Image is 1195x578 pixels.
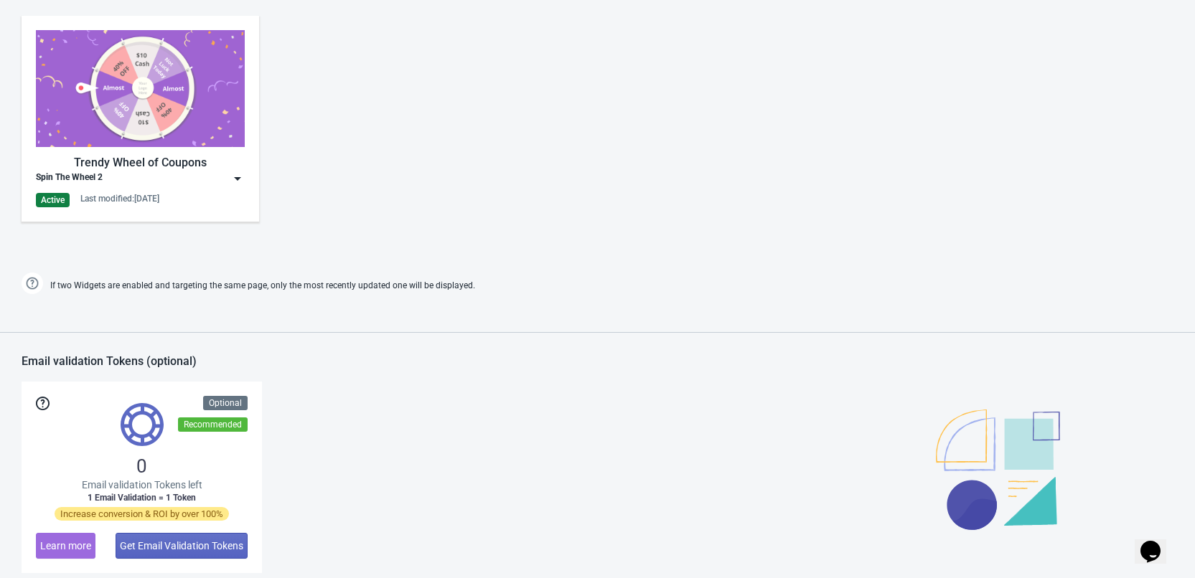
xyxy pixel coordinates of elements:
[40,540,91,551] span: Learn more
[121,403,164,446] img: tokens.svg
[82,478,202,492] span: Email validation Tokens left
[36,154,245,171] div: Trendy Wheel of Coupons
[22,273,43,294] img: help.png
[116,533,248,559] button: Get Email Validation Tokens
[55,507,229,521] span: Increase conversion & ROI by over 100%
[36,30,245,147] img: trendy_game.png
[203,396,248,410] div: Optional
[230,171,245,186] img: dropdown.png
[36,533,95,559] button: Learn more
[80,193,159,204] div: Last modified: [DATE]
[88,492,196,503] span: 1 Email Validation = 1 Token
[50,274,475,298] span: If two Widgets are enabled and targeting the same page, only the most recently updated one will b...
[120,540,243,551] span: Get Email Validation Tokens
[1135,521,1181,564] iframe: chat widget
[36,171,103,186] div: Spin The Wheel 2
[136,455,147,478] span: 0
[178,417,248,432] div: Recommended
[936,409,1060,530] img: illustration.svg
[36,193,70,207] div: Active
